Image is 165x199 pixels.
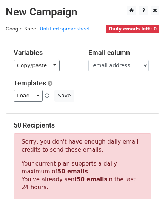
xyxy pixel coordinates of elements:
h5: 50 Recipients [14,121,151,129]
strong: 50 emails [77,176,107,183]
a: Daily emails left: 0 [106,26,159,32]
p: Your current plan supports a daily maximum of . You've already sent in the last 24 hours. [22,160,143,191]
button: Save [54,90,74,102]
h5: Email column [88,49,152,57]
p: Sorry, you don't have enough daily email credits to send these emails. [22,138,143,154]
a: Untitled spreadsheet [40,26,90,32]
h2: New Campaign [6,6,159,18]
span: Daily emails left: 0 [106,25,159,33]
small: Google Sheet: [6,26,90,32]
a: Templates [14,79,46,87]
strong: 50 emails [57,168,88,175]
iframe: Chat Widget [127,163,165,199]
h5: Variables [14,49,77,57]
a: Copy/paste... [14,60,60,71]
a: Load... [14,90,43,102]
